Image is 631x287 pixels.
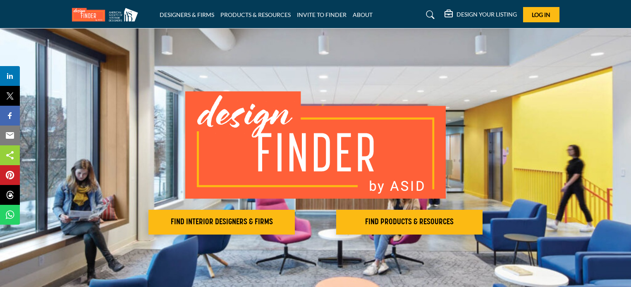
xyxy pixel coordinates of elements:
img: Site Logo [72,8,142,21]
button: Log In [523,7,559,22]
button: FIND INTERIOR DESIGNERS & FIRMS [148,210,295,235]
div: DESIGN YOUR LISTING [445,10,517,20]
h2: FIND PRODUCTS & RESOURCES [339,217,480,227]
a: ABOUT [353,11,373,18]
h5: DESIGN YOUR LISTING [457,11,517,18]
a: DESIGNERS & FIRMS [160,11,214,18]
a: PRODUCTS & RESOURCES [220,11,291,18]
span: Log In [532,11,550,18]
a: INVITE TO FINDER [297,11,347,18]
a: Search [418,8,440,21]
img: image [185,91,446,199]
h2: FIND INTERIOR DESIGNERS & FIRMS [151,217,292,227]
button: FIND PRODUCTS & RESOURCES [336,210,483,235]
